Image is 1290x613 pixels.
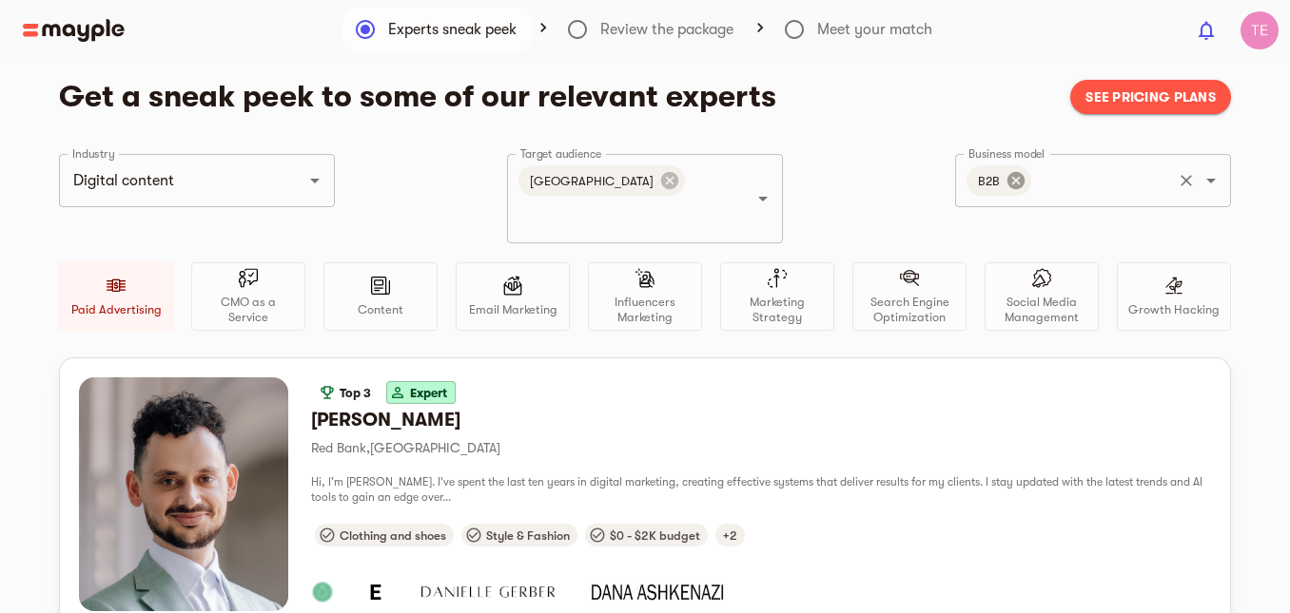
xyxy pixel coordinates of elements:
h4: Get a sneak peek to some of our relevant experts [59,78,1055,116]
div: Growth Hacking [1117,262,1231,331]
h6: [PERSON_NAME] [311,408,1211,432]
p: Marketing Strategy [729,295,826,325]
button: See pricing plans [1070,80,1231,114]
div: Search Engine Optimization [852,262,967,331]
span: $0 - $2K budget [602,528,708,543]
span: [GEOGRAPHIC_DATA] [518,172,665,190]
button: Open [750,185,776,212]
p: CMO as a Service [200,295,297,325]
div: CMO as a Service [191,262,305,331]
p: Influencers Marketing [596,295,694,325]
div: [GEOGRAPHIC_DATA] [518,165,685,196]
input: Try Entertainment, Clothing, etc. [68,163,273,199]
p: Social Media Management [993,295,1090,325]
div: The Art of Jewels [311,581,334,603]
div: Danielle Gerber Jewelry [418,581,558,603]
div: Content [323,262,438,331]
img: Main logo [23,19,125,42]
span: Hi, I'm [PERSON_NAME]. I've spent the last ten years in digital marketing, creating effective sys... [311,475,1202,504]
button: Clear [1173,167,1200,194]
p: Content [358,302,403,317]
p: Email Marketing [469,302,557,317]
div: Ester Boutique [364,581,387,603]
span: Expert [402,386,455,400]
div: B2B [967,165,1031,196]
span: +2 [715,528,745,543]
button: show 0 new notifications [1183,8,1229,53]
span: Top 3 [332,386,379,400]
p: Growth Hacking [1128,302,1220,317]
div: Social Media Management [985,262,1099,331]
button: Open [1198,167,1224,194]
button: Open [302,167,328,194]
div: Paid Advertising [59,262,173,331]
img: oFO0tP0AQgqgYVhaNAUF [1241,11,1279,49]
span: B2B [967,172,1011,190]
div: ROAS (Return On Ad Spend), United States targeting [715,524,745,546]
span: Style & Fashion [479,528,577,543]
div: Email Marketing [456,262,570,331]
div: Influencers Marketing [588,262,702,331]
div: Marketing Strategy [720,262,834,331]
p: Search Engine Optimization [861,295,958,325]
div: Dana Ashkenazi [589,581,727,603]
p: Red Bank , [GEOGRAPHIC_DATA] [311,436,1211,459]
span: See pricing plans [1085,86,1216,108]
span: Clothing and shoes [332,528,454,543]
